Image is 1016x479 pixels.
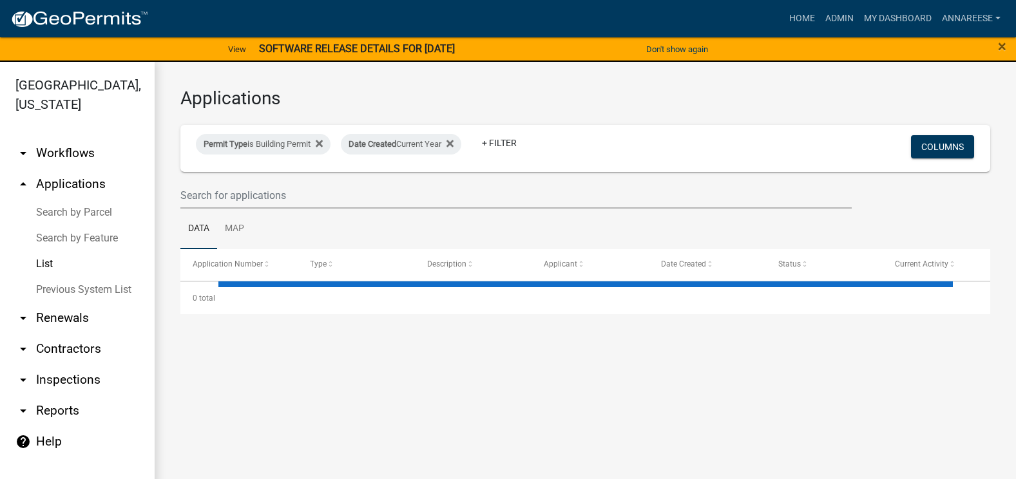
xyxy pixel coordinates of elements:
[820,6,859,31] a: Admin
[937,6,1006,31] a: annareese
[341,134,461,155] div: Current Year
[298,249,415,280] datatable-header-cell: Type
[778,259,801,268] span: Status
[859,6,937,31] a: My Dashboard
[998,37,1006,55] span: ×
[544,259,577,268] span: Applicant
[895,259,948,268] span: Current Activity
[15,341,31,357] i: arrow_drop_down
[349,139,396,149] span: Date Created
[427,259,466,268] span: Description
[414,249,532,280] datatable-header-cell: Description
[196,134,331,155] div: is Building Permit
[661,259,706,268] span: Date Created
[15,310,31,326] i: arrow_drop_down
[217,209,252,250] a: Map
[641,39,713,60] button: Don't show again
[15,403,31,418] i: arrow_drop_down
[259,42,455,55] strong: SOFTWARE RELEASE DETAILS FOR [DATE]
[180,249,298,280] datatable-header-cell: Application Number
[649,249,766,280] datatable-header-cell: Date Created
[193,259,263,268] span: Application Number
[204,139,247,149] span: Permit Type
[15,372,31,388] i: arrow_drop_down
[883,249,1000,280] datatable-header-cell: Current Activity
[15,176,31,192] i: arrow_drop_up
[532,249,649,280] datatable-header-cell: Applicant
[223,39,251,60] a: View
[15,434,31,449] i: help
[15,146,31,161] i: arrow_drop_down
[180,182,852,209] input: Search for applications
[310,259,327,268] span: Type
[766,249,883,280] datatable-header-cell: Status
[998,39,1006,54] button: Close
[180,209,217,250] a: Data
[180,282,990,314] div: 0 total
[911,135,974,158] button: Columns
[472,131,527,155] a: + Filter
[180,88,990,109] h3: Applications
[784,6,820,31] a: Home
